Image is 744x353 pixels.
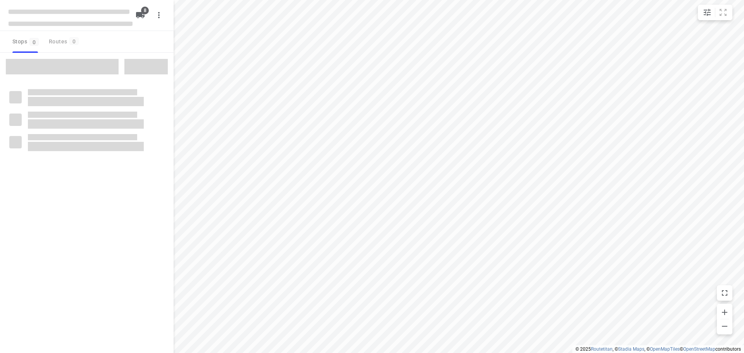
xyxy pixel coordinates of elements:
[618,346,644,352] a: Stadia Maps
[683,346,715,352] a: OpenStreetMap
[698,5,732,20] div: small contained button group
[575,346,741,352] li: © 2025 , © , © © contributors
[699,5,715,20] button: Map settings
[650,346,680,352] a: OpenMapTiles
[591,346,613,352] a: Routetitan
